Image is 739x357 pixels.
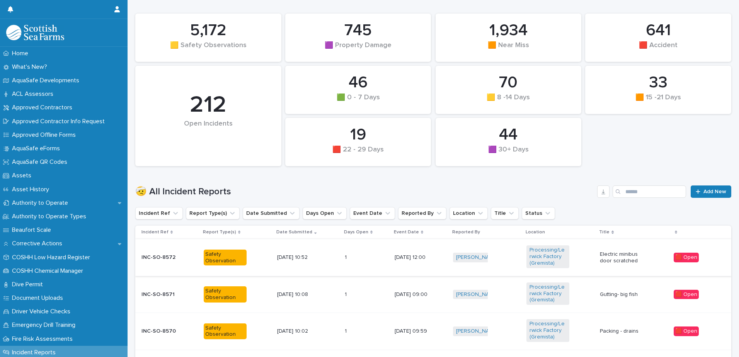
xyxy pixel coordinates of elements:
[9,267,89,275] p: COSHH Chemical Manager
[9,158,73,166] p: AquaSafe QR Codes
[703,189,726,194] span: Add New
[9,145,66,152] p: AquaSafe eForms
[530,247,566,266] a: Processing/Lerwick Factory (Gremista)
[276,228,312,236] p: Date Submitted
[452,228,480,236] p: Reported By
[449,146,569,162] div: 🟪 30+ Days
[598,41,718,58] div: 🟥 Accident
[449,21,569,40] div: 1,934
[449,41,569,58] div: 🟧 Near Miss
[141,328,184,335] p: INC-SO-8570
[9,281,49,288] p: Dive Permit
[9,335,79,343] p: Fire Risk Assessments
[135,186,594,197] h1: 🤕 All Incident Reports
[530,284,566,303] a: Processing/Lerwick Factory (Gremista)
[298,21,418,40] div: 745
[243,207,300,219] button: Date Submitted
[9,226,57,234] p: Beaufort Scale
[298,93,418,110] div: 🟩 0 - 7 Days
[598,21,718,40] div: 641
[599,228,610,236] p: Title
[395,291,438,298] p: [DATE] 09:00
[141,228,169,236] p: Incident Ref
[491,207,519,219] button: Title
[9,349,62,356] p: Incident Reports
[303,207,347,219] button: Days Open
[298,41,418,58] div: 🟪 Property Damage
[148,120,268,144] div: Open Incidents
[526,228,545,236] p: Location
[186,207,240,219] button: Report Type(s)
[141,291,184,298] p: INC-SO-8571
[600,291,643,298] p: Gutting- big fish
[9,321,82,329] p: Emergency Drill Training
[9,118,111,125] p: Approved Contractor Info Request
[204,250,247,266] div: Safety Observation
[298,146,418,162] div: 🟥 22 - 29 Days
[9,213,92,220] p: Authority to Operate Types
[449,73,569,92] div: 70
[148,41,268,58] div: 🟨 Safety Observations
[141,254,184,261] p: INC-SO-8572
[277,328,320,335] p: [DATE] 10:02
[350,207,395,219] button: Event Date
[450,207,488,219] button: Location
[9,131,82,139] p: Approved Offline Forms
[9,186,55,193] p: Asset History
[345,253,348,261] p: 1
[9,294,69,302] p: Document Uploads
[395,254,438,261] p: [DATE] 12:00
[135,313,731,350] tr: INC-SO-8570Safety Observation[DATE] 10:0211 [DATE] 09:59[PERSON_NAME] Processing/Lerwick Factory ...
[691,185,731,198] a: Add New
[674,326,699,336] div: 🟥 Open
[298,73,418,92] div: 46
[674,290,699,299] div: 🟥 Open
[394,228,419,236] p: Event Date
[522,207,555,219] button: Status
[674,253,699,262] div: 🟥 Open
[9,50,34,57] p: Home
[598,93,718,110] div: 🟧 15 -21 Days
[9,254,96,261] p: COSHH Low Hazard Register
[6,25,64,40] img: bPIBxiqnSb2ggTQWdOVV
[9,104,78,111] p: Approved Contractors
[398,207,446,219] button: Reported By
[345,326,348,335] p: 1
[9,199,74,207] p: Authority to Operate
[148,91,268,119] div: 212
[449,93,569,110] div: 🟨 8 -14 Days
[277,291,320,298] p: [DATE] 10:08
[135,239,731,276] tr: INC-SO-8572Safety Observation[DATE] 10:5211 [DATE] 12:00[PERSON_NAME] Processing/Lerwick Factory ...
[530,321,566,340] a: Processing/Lerwick Factory (Gremista)
[456,254,498,261] a: [PERSON_NAME]
[204,286,247,303] div: Safety Observation
[9,240,68,247] p: Corrective Actions
[456,291,498,298] a: [PERSON_NAME]
[613,185,686,198] input: Search
[135,207,183,219] button: Incident Ref
[600,328,643,335] p: Packing - drains
[449,125,569,144] div: 44
[395,328,438,335] p: [DATE] 09:59
[148,21,268,40] div: 5,172
[9,90,60,98] p: ACL Assessors
[9,172,37,179] p: Assets
[9,77,85,84] p: AquaSafe Developments
[345,290,348,298] p: 1
[298,125,418,144] div: 19
[9,63,53,71] p: What's New?
[598,73,718,92] div: 33
[135,276,731,313] tr: INC-SO-8571Safety Observation[DATE] 10:0811 [DATE] 09:00[PERSON_NAME] Processing/Lerwick Factory ...
[9,308,77,315] p: Driver Vehicle Checks
[277,254,320,261] p: [DATE] 10:52
[203,228,236,236] p: Report Type(s)
[204,323,247,340] div: Safety Observation
[344,228,368,236] p: Days Open
[600,251,643,264] p: Electric minibus door scratched
[456,328,498,335] a: [PERSON_NAME]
